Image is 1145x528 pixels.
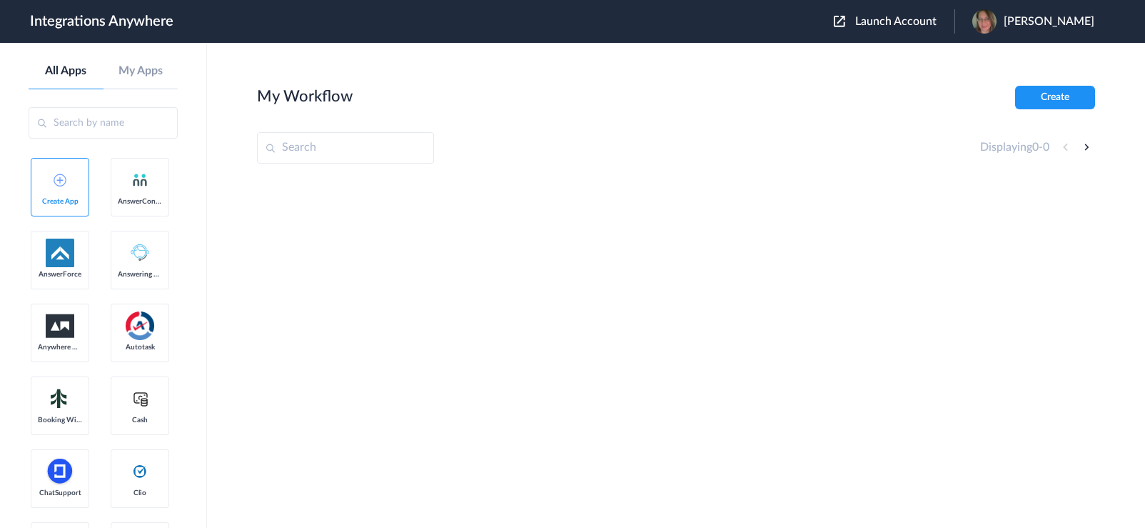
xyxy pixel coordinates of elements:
[38,270,82,279] span: AnswerForce
[1004,15,1094,29] span: [PERSON_NAME]
[46,239,74,267] img: af-app-logo.svg
[46,314,74,338] img: aww.png
[46,457,74,486] img: chatsupport-icon.svg
[29,64,104,78] a: All Apps
[980,141,1049,154] h4: Displaying -
[46,386,74,412] img: Setmore_Logo.svg
[38,416,82,424] span: Booking Widget
[834,15,954,29] button: Launch Account
[1043,141,1049,153] span: 0
[131,463,148,480] img: clio-logo.svg
[126,239,154,267] img: Answering_service.png
[131,171,148,189] img: answerconnect-logo.svg
[30,13,173,30] h1: Integrations Anywhere
[131,390,149,407] img: cash-logo.svg
[118,416,162,424] span: Cash
[29,107,178,139] input: Search by name
[257,87,353,106] h2: My Workflow
[38,489,82,497] span: ChatSupport
[118,489,162,497] span: Clio
[1032,141,1039,153] span: 0
[126,312,154,340] img: autotask.png
[118,270,162,279] span: Answering Service
[38,197,82,206] span: Create App
[1015,86,1095,109] button: Create
[855,16,937,27] span: Launch Account
[972,9,997,34] img: 71e29f28-149d-473d-82b6-169091a7421b.jpeg
[118,343,162,352] span: Autotask
[54,174,66,186] img: add-icon.svg
[104,64,178,78] a: My Apps
[118,197,162,206] span: AnswerConnect
[38,343,82,352] span: Anywhere Works
[257,132,434,164] input: Search
[834,16,845,27] img: launch-acct-icon.svg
